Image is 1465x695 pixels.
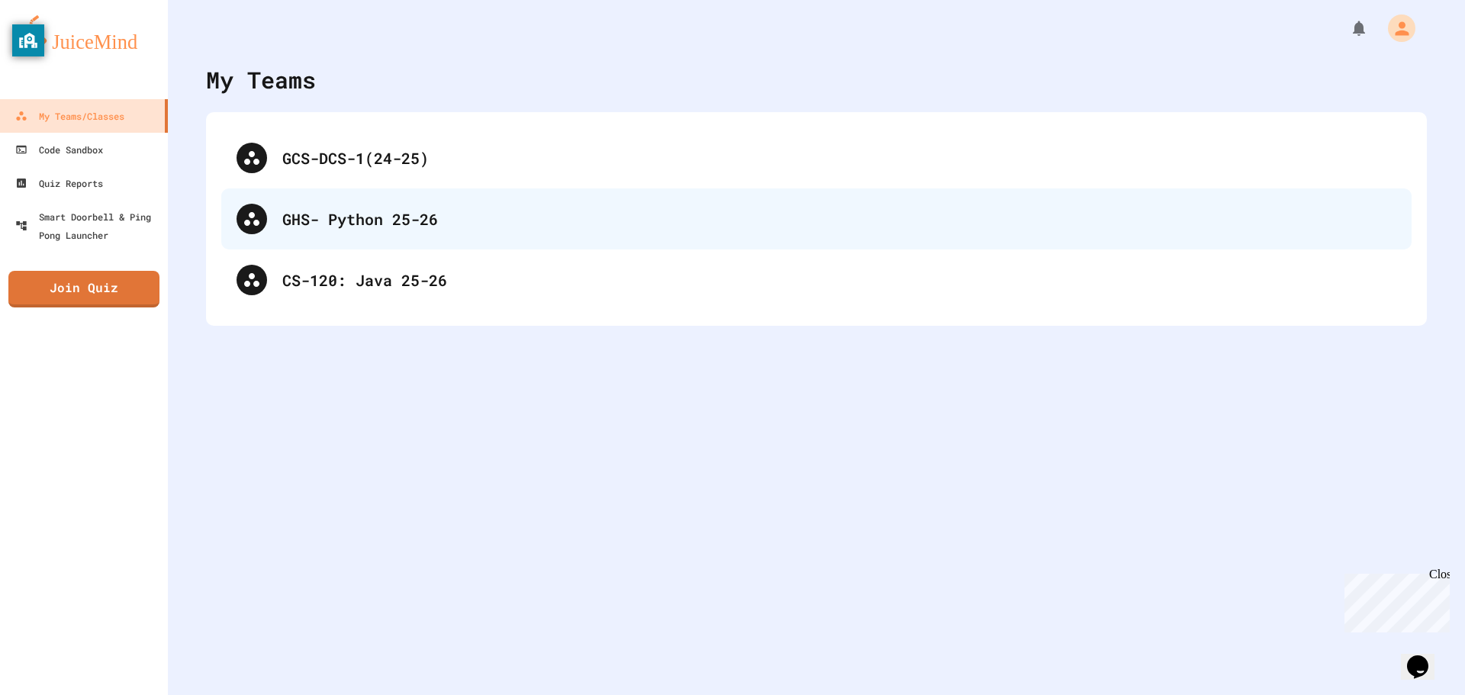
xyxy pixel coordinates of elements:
div: Chat with us now!Close [6,6,105,97]
div: Quiz Reports [15,174,103,192]
div: My Teams/Classes [15,107,124,125]
div: GHS- Python 25-26 [282,208,1396,230]
div: My Account [1372,11,1419,46]
iframe: chat widget [1338,568,1450,632]
div: GHS- Python 25-26 [221,188,1412,249]
iframe: chat widget [1401,634,1450,680]
img: logo-orange.svg [15,15,153,55]
a: Join Quiz [8,271,159,307]
div: CS-120: Java 25-26 [221,249,1412,310]
div: Smart Doorbell & Ping Pong Launcher [15,208,162,244]
div: CS-120: Java 25-26 [282,269,1396,291]
div: My Teams [206,63,316,97]
div: Code Sandbox [15,140,103,159]
button: privacy banner [12,24,44,56]
div: My Notifications [1322,15,1372,41]
div: GCS-DCS-1(24-25) [282,146,1396,169]
div: GCS-DCS-1(24-25) [221,127,1412,188]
